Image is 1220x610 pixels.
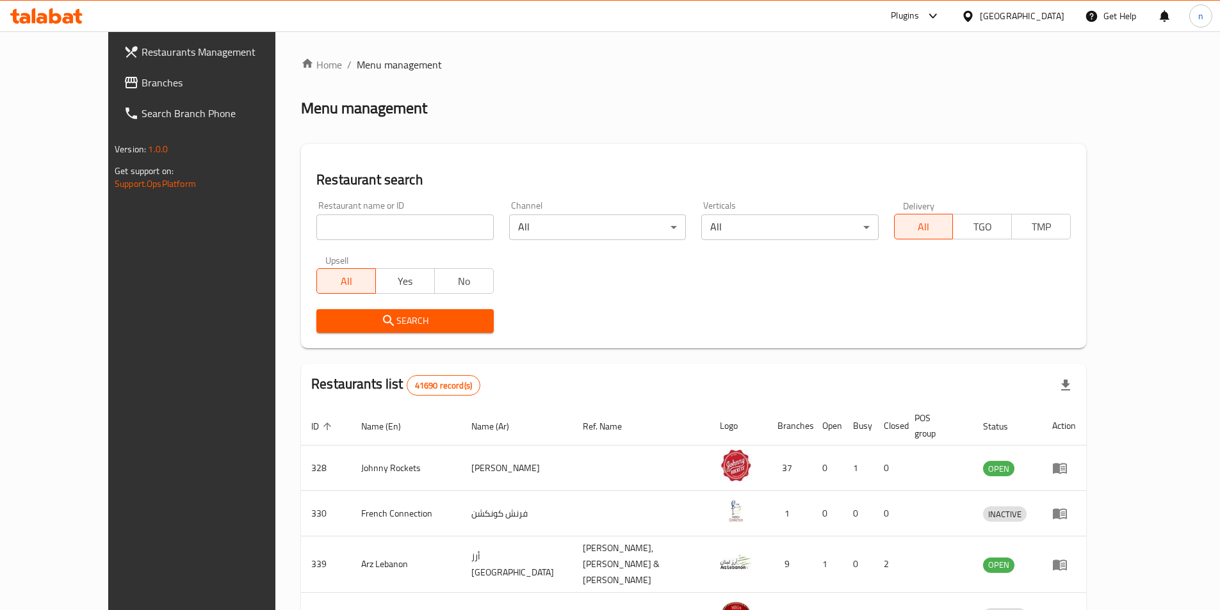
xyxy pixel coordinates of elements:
span: Status [983,419,1025,434]
div: All [701,214,878,240]
div: Export file [1050,370,1081,401]
span: Restaurants Management [142,44,302,60]
input: Search for restaurant name or ID.. [316,214,493,240]
li: / [347,57,352,72]
td: 330 [301,491,351,536]
td: 0 [874,491,904,536]
button: Search [316,309,493,333]
button: TMP [1011,214,1071,239]
a: Search Branch Phone [113,98,312,129]
button: No [434,268,494,294]
td: 0 [843,536,874,593]
span: OPEN [983,558,1014,572]
h2: Restaurant search [316,170,1071,189]
div: Menu [1052,506,1076,521]
td: 37 [767,445,812,491]
td: Johnny Rockets [351,445,461,491]
span: INACTIVE [983,507,1027,522]
span: Name (Ar) [471,419,526,434]
span: Get support on: [115,163,174,179]
th: Logo [710,406,767,445]
span: All [900,218,948,236]
span: 41690 record(s) [407,380,480,392]
td: فرنش كونكشن [461,491,573,536]
button: Yes [375,268,435,294]
label: Upsell [325,255,349,264]
label: Delivery [903,201,935,210]
td: 2 [874,536,904,593]
th: Closed [874,406,904,445]
span: Search Branch Phone [142,106,302,121]
span: Name (En) [361,419,418,434]
td: 0 [843,491,874,536]
span: n [1198,9,1203,23]
button: TGO [952,214,1012,239]
td: أرز [GEOGRAPHIC_DATA] [461,536,573,593]
td: [PERSON_NAME],[PERSON_NAME] & [PERSON_NAME] [573,536,710,593]
div: All [509,214,686,240]
th: Open [812,406,843,445]
td: 0 [812,491,843,536]
div: [GEOGRAPHIC_DATA] [980,9,1064,23]
th: Action [1042,406,1086,445]
div: Plugins [891,8,919,24]
span: OPEN [983,462,1014,476]
span: TMP [1017,218,1066,236]
span: Yes [381,272,430,291]
div: OPEN [983,461,1014,476]
button: All [894,214,954,239]
a: Branches [113,67,312,98]
td: 328 [301,445,351,491]
span: 1.0.0 [148,141,168,157]
td: Arz Lebanon [351,536,461,593]
th: Busy [843,406,874,445]
td: 1 [843,445,874,491]
span: POS group [915,410,957,441]
span: TGO [958,218,1007,236]
h2: Menu management [301,98,427,118]
td: 0 [812,445,843,491]
a: Restaurants Management [113,36,312,67]
td: [PERSON_NAME] [461,445,573,491]
td: 0 [874,445,904,491]
img: Arz Lebanon [720,546,752,578]
td: 1 [767,491,812,536]
span: Branches [142,75,302,90]
td: 9 [767,536,812,593]
td: French Connection [351,491,461,536]
span: All [322,272,371,291]
td: 339 [301,536,351,593]
img: French Connection [720,495,752,527]
span: ID [311,419,336,434]
div: Menu [1052,460,1076,476]
div: Menu [1052,557,1076,572]
span: Version: [115,141,146,157]
th: Branches [767,406,812,445]
td: 1 [812,536,843,593]
div: Total records count [407,375,480,396]
span: Search [327,313,483,329]
a: Support.OpsPlatform [115,175,196,192]
span: Menu management [357,57,442,72]
img: Johnny Rockets [720,449,752,481]
a: Home [301,57,342,72]
span: No [440,272,489,291]
h2: Restaurants list [311,374,480,396]
nav: breadcrumb [301,57,1086,72]
span: Ref. Name [583,419,638,434]
button: All [316,268,376,294]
